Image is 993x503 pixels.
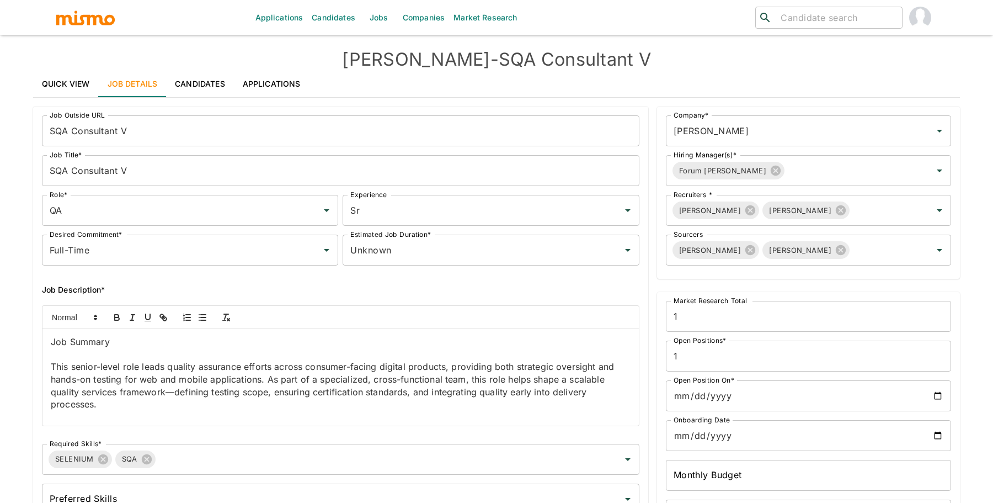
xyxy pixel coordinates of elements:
[672,244,748,257] span: [PERSON_NAME]
[762,204,838,217] span: [PERSON_NAME]
[674,230,703,239] label: Sourcers
[49,451,112,468] div: SELENIUM
[51,361,631,411] p: This senior-level role leads quality assurance efforts across consumer-facing digital products, p...
[319,203,334,218] button: Open
[50,190,67,199] label: Role*
[674,415,730,425] label: Onboarding Date
[762,241,850,259] div: [PERSON_NAME]
[674,296,747,305] label: Market Research Total
[42,283,639,296] h6: Job Description*
[51,423,631,448] p: Responsibilities include managing QA planning across multiple project releases, executing complex...
[50,230,122,239] label: Desired Commitment*
[674,375,734,385] label: Open Position On*
[33,71,99,97] a: Quick View
[33,49,960,71] h4: [PERSON_NAME] - SQA Consultant V
[51,336,631,348] p: Job Summary
[932,242,947,258] button: Open
[672,241,760,259] div: [PERSON_NAME]
[932,163,947,178] button: Open
[672,204,748,217] span: [PERSON_NAME]
[350,190,387,199] label: Experience
[99,71,167,97] a: Job Details
[674,150,736,160] label: Hiring Manager(s)*
[674,190,712,199] label: Recruiters *
[319,242,334,258] button: Open
[49,453,100,465] span: SELENIUM
[620,203,636,218] button: Open
[776,10,898,25] input: Candidate search
[909,7,931,29] img: Daniela Zito
[674,110,708,120] label: Company*
[234,71,309,97] a: Applications
[762,244,838,257] span: [PERSON_NAME]
[672,165,773,177] span: Forum [PERSON_NAME]
[115,451,156,468] div: SQA
[350,230,431,239] label: Estimated Job Duration*
[50,439,102,448] label: Required Skills*
[55,9,116,26] img: logo
[50,110,105,120] label: Job Outside URL
[932,123,947,139] button: Open
[115,453,144,465] span: SQA
[672,202,760,219] div: [PERSON_NAME]
[50,150,82,160] label: Job Title*
[932,203,947,218] button: Open
[674,336,727,345] label: Open Positions*
[620,452,636,467] button: Open
[620,242,636,258] button: Open
[762,202,850,219] div: [PERSON_NAME]
[672,162,784,179] div: Forum [PERSON_NAME]
[166,71,234,97] a: Candidates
